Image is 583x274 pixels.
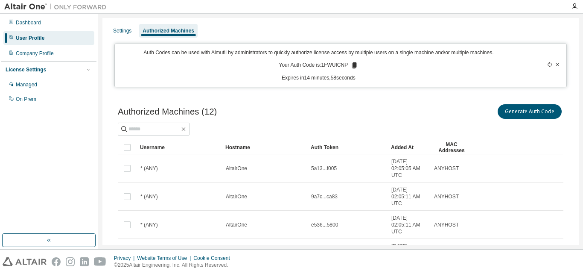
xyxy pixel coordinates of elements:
[140,221,158,228] span: * (ANY)
[434,221,459,228] span: ANYHOST
[391,243,426,263] span: [DATE] 02:05:11 AM UTC
[391,158,426,179] span: [DATE] 02:05:05 AM UTC
[311,193,338,200] span: 9a7c...ca83
[120,74,517,82] p: Expires in 14 minutes, 58 seconds
[66,257,75,266] img: instagram.svg
[118,107,217,117] span: Authorized Machines (12)
[311,221,338,228] span: e536...5800
[140,193,158,200] span: * (ANY)
[498,104,562,119] button: Generate Auth Code
[4,3,111,11] img: Altair One
[311,141,384,154] div: Auth Token
[193,255,235,262] div: Cookie Consent
[16,50,54,57] div: Company Profile
[226,221,247,228] span: AltairOne
[137,255,193,262] div: Website Terms of Use
[434,193,459,200] span: ANYHOST
[94,257,106,266] img: youtube.svg
[114,262,235,269] p: © 2025 Altair Engineering, Inc. All Rights Reserved.
[16,96,36,103] div: On Prem
[391,186,426,207] span: [DATE] 02:05:11 AM UTC
[16,19,41,26] div: Dashboard
[113,27,131,34] div: Settings
[226,193,247,200] span: AltairOne
[225,141,304,154] div: Hostname
[16,81,37,88] div: Managed
[434,165,459,172] span: ANYHOST
[391,141,427,154] div: Added At
[279,62,359,69] p: Your Auth Code is: 1FWUICNP
[311,165,337,172] span: 5a13...f005
[80,257,89,266] img: linkedin.svg
[226,165,247,172] span: AltairOne
[434,141,469,154] div: MAC Addresses
[16,35,44,41] div: User Profile
[3,257,47,266] img: altair_logo.svg
[143,27,194,34] div: Authorized Machines
[6,66,46,73] div: License Settings
[140,165,158,172] span: * (ANY)
[140,141,219,154] div: Username
[52,257,61,266] img: facebook.svg
[391,215,426,235] span: [DATE] 02:05:11 AM UTC
[120,49,517,56] p: Auth Codes can be used with Almutil by administrators to quickly authorize license access by mult...
[114,255,137,262] div: Privacy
